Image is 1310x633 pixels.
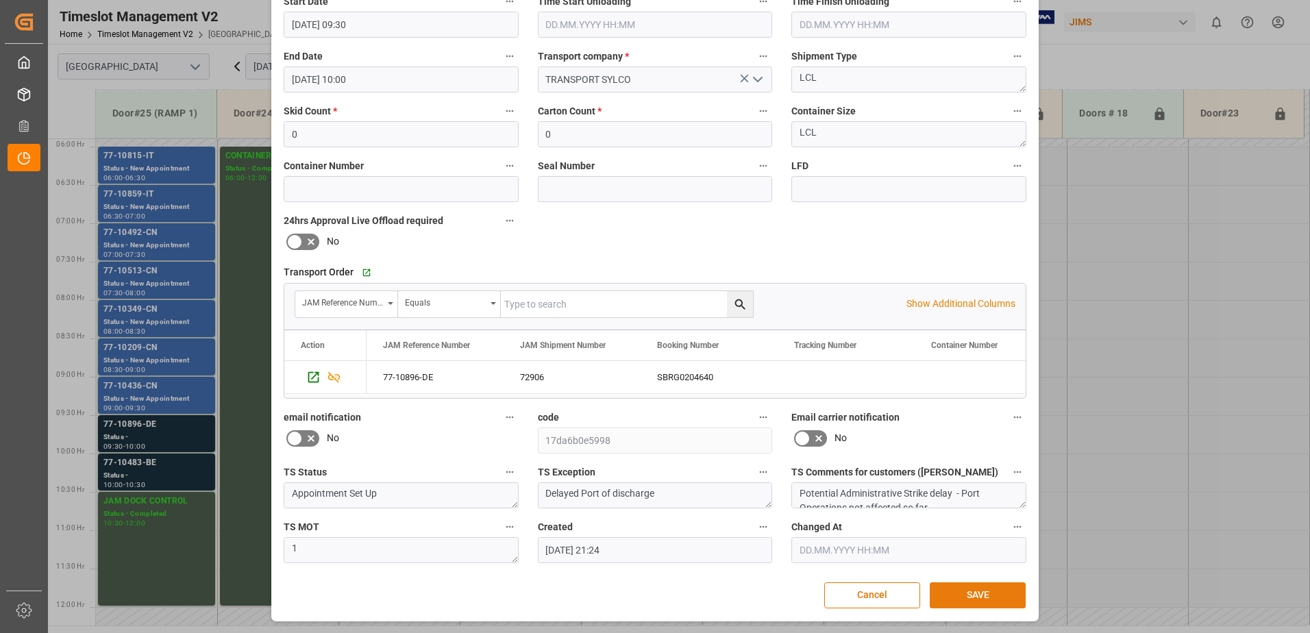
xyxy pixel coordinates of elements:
[1009,47,1026,65] button: Shipment Type
[754,157,772,175] button: Seal Number
[754,47,772,65] button: Transport company *
[284,265,354,280] span: Transport Order
[538,12,773,38] input: DD.MM.YYYY HH:MM
[538,520,573,534] span: Created
[1009,463,1026,481] button: TS Comments for customers ([PERSON_NAME])
[301,340,325,350] div: Action
[520,340,606,350] span: JAM Shipment Number
[538,104,602,119] span: Carton Count
[1009,102,1026,120] button: Container Size
[791,159,808,173] span: LFD
[794,340,856,350] span: Tracking Number
[791,49,857,64] span: Shipment Type
[835,431,847,445] span: No
[1009,518,1026,536] button: Changed At
[284,66,519,92] input: DD.MM.YYYY HH:MM
[327,431,339,445] span: No
[1009,408,1026,426] button: Email carrier notification
[284,49,323,64] span: End Date
[398,291,501,317] button: open menu
[501,408,519,426] button: email notification
[538,465,595,480] span: TS Exception
[284,410,361,425] span: email notification
[295,291,398,317] button: open menu
[405,293,486,309] div: Equals
[791,12,1026,38] input: DD.MM.YYYY HH:MM
[367,361,504,393] div: 77-10896-DE
[284,465,327,480] span: TS Status
[747,69,767,90] button: open menu
[754,102,772,120] button: Carton Count *
[501,463,519,481] button: TS Status
[538,410,559,425] span: code
[504,361,641,393] div: 72906
[791,537,1026,563] input: DD.MM.YYYY HH:MM
[791,465,998,480] span: TS Comments for customers ([PERSON_NAME])
[754,463,772,481] button: TS Exception
[284,12,519,38] input: DD.MM.YYYY HH:MM
[931,340,998,350] span: Container Number
[754,518,772,536] button: Created
[791,520,842,534] span: Changed At
[501,157,519,175] button: Container Number
[284,104,337,119] span: Skid Count
[538,537,773,563] input: DD.MM.YYYY HH:MM
[284,520,319,534] span: TS MOT
[657,340,719,350] span: Booking Number
[284,214,443,228] span: 24hrs Approval Live Offload required
[906,297,1015,311] p: Show Additional Columns
[538,49,629,64] span: Transport company
[501,518,519,536] button: TS MOT
[501,291,753,317] input: Type to search
[791,410,900,425] span: Email carrier notification
[1009,157,1026,175] button: LFD
[501,47,519,65] button: End Date
[284,537,519,563] textarea: 1
[538,482,773,508] textarea: Delayed Port of discharge
[791,104,856,119] span: Container Size
[284,482,519,508] textarea: Appointment Set Up
[930,582,1026,608] button: SAVE
[302,293,383,309] div: JAM Reference Number
[754,408,772,426] button: code
[727,291,753,317] button: search button
[327,234,339,249] span: No
[824,582,920,608] button: Cancel
[383,340,470,350] span: JAM Reference Number
[501,102,519,120] button: Skid Count *
[284,361,367,394] div: Press SPACE to select this row.
[284,159,364,173] span: Container Number
[791,66,1026,92] textarea: LCL
[641,361,778,393] div: SBRG0204640
[501,212,519,229] button: 24hrs Approval Live Offload required
[538,159,595,173] span: Seal Number
[791,121,1026,147] textarea: LCL
[791,482,1026,508] textarea: Potential Administrative Strike delay - Port Operations not affected so far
